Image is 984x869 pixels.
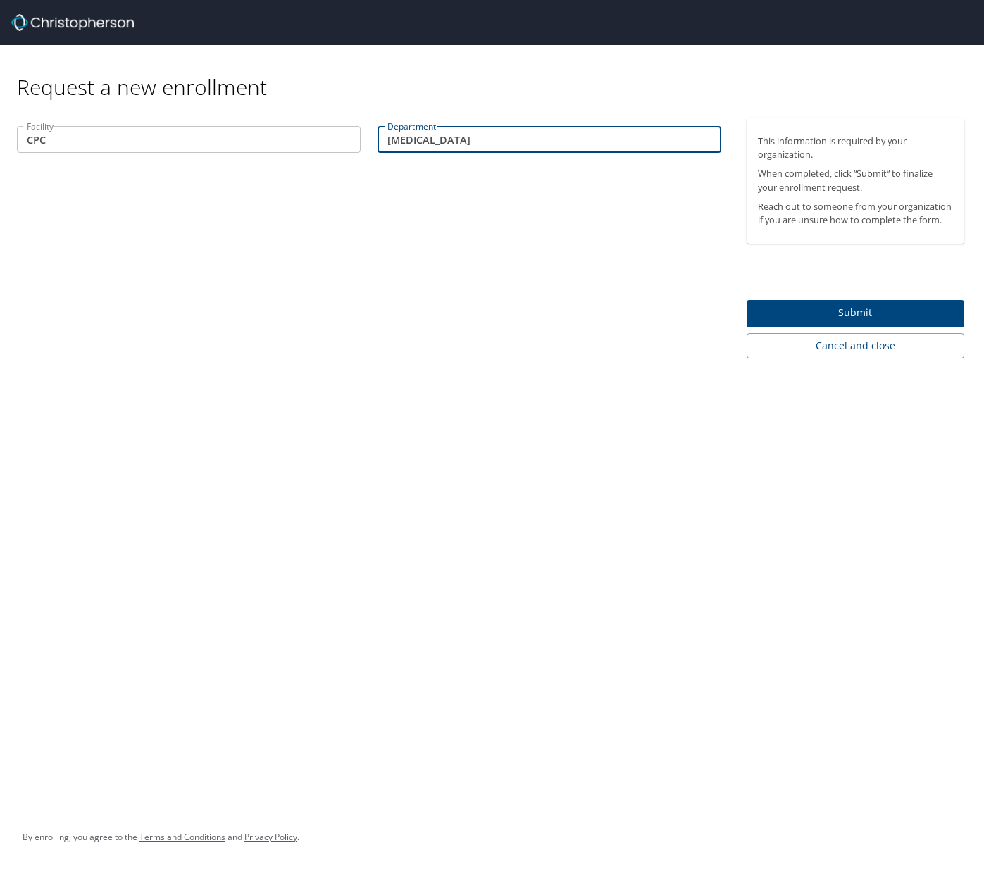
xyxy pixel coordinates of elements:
input: EX: [17,126,361,153]
p: When completed, click “Submit” to finalize your enrollment request. [758,167,953,194]
a: Privacy Policy [244,831,297,843]
img: cbt logo [11,14,134,31]
div: Request a new enrollment [17,45,976,101]
input: EX: [378,126,721,153]
p: Reach out to someone from your organization if you are unsure how to complete the form. [758,200,953,227]
button: Submit [747,300,964,327]
div: By enrolling, you agree to the and . [23,820,299,855]
span: Submit [758,304,953,322]
span: Cancel and close [758,337,953,355]
a: Terms and Conditions [139,831,225,843]
button: Cancel and close [747,333,964,359]
p: This information is required by your organization. [758,135,953,161]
